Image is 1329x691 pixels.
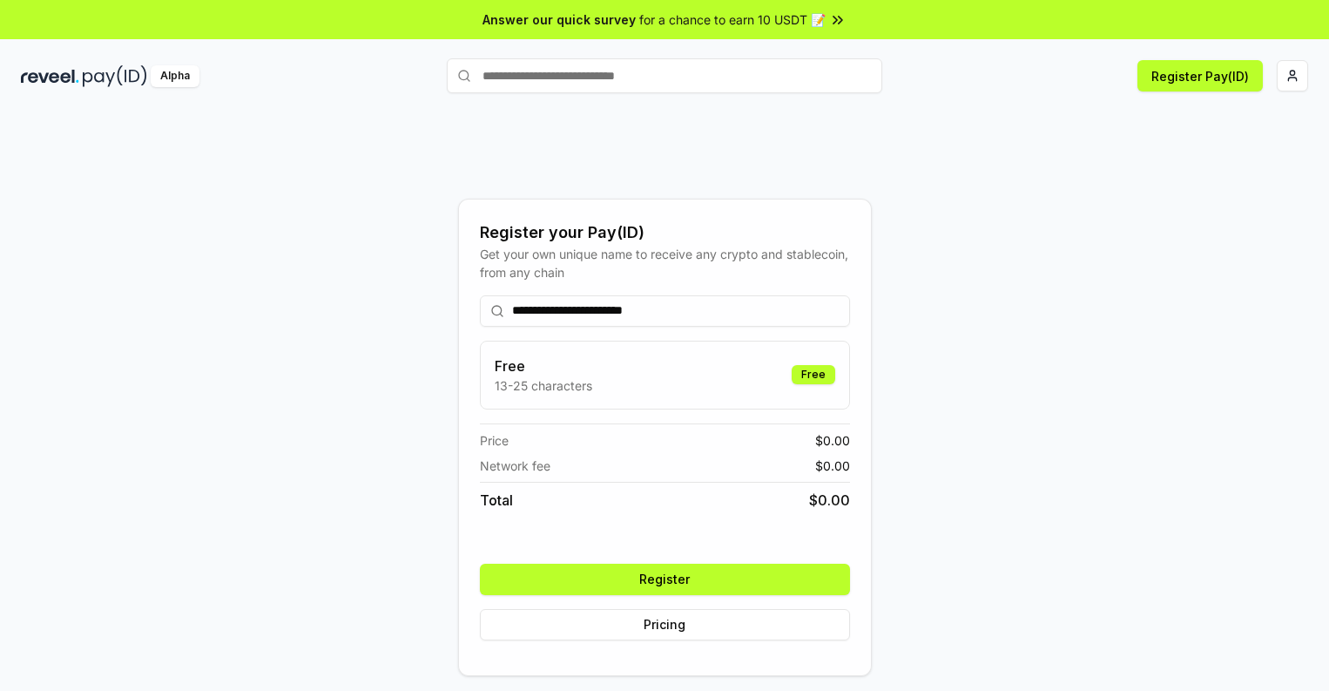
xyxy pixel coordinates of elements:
[480,609,850,640] button: Pricing
[495,376,592,395] p: 13-25 characters
[480,431,509,450] span: Price
[809,490,850,511] span: $ 0.00
[83,65,147,87] img: pay_id
[1137,60,1263,91] button: Register Pay(ID)
[480,490,513,511] span: Total
[151,65,199,87] div: Alpha
[480,220,850,245] div: Register your Pay(ID)
[639,10,826,29] span: for a chance to earn 10 USDT 📝
[815,431,850,450] span: $ 0.00
[21,65,79,87] img: reveel_dark
[792,365,835,384] div: Free
[482,10,636,29] span: Answer our quick survey
[480,564,850,595] button: Register
[480,245,850,281] div: Get your own unique name to receive any crypto and stablecoin, from any chain
[815,457,850,475] span: $ 0.00
[495,356,592,376] h3: Free
[480,457,550,475] span: Network fee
